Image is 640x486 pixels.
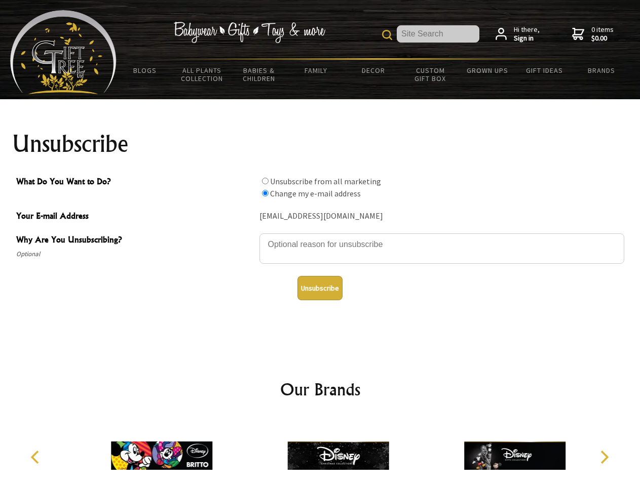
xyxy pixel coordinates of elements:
span: Optional [16,248,254,260]
button: Next [593,446,615,468]
a: 0 items$0.00 [572,25,614,43]
label: Unsubscribe from all marketing [270,176,381,186]
div: [EMAIL_ADDRESS][DOMAIN_NAME] [259,209,624,224]
strong: $0.00 [591,34,614,43]
a: Grown Ups [459,60,516,81]
a: Babies & Children [231,60,288,89]
a: Family [288,60,345,81]
span: What Do You Want to Do? [16,175,254,190]
img: Babywear - Gifts - Toys & more [173,22,325,43]
h2: Our Brands [20,377,620,401]
span: 0 items [591,25,614,43]
img: product search [382,30,392,40]
a: All Plants Collection [174,60,231,89]
a: Hi there,Sign in [496,25,540,43]
button: Unsubscribe [297,276,343,300]
input: What Do You Want to Do? [262,178,269,184]
button: Previous [25,446,48,468]
strong: Sign in [514,34,540,43]
a: BLOGS [117,60,174,81]
a: Custom Gift Box [402,60,459,89]
img: Babyware - Gifts - Toys and more... [10,10,117,94]
a: Brands [573,60,630,81]
input: What Do You Want to Do? [262,190,269,196]
textarea: Why Are You Unsubscribing? [259,233,624,264]
span: Hi there, [514,25,540,43]
span: Why Are You Unsubscribing? [16,233,254,248]
a: Gift Ideas [516,60,573,81]
label: Change my e-mail address [270,188,361,198]
span: Your E-mail Address [16,210,254,224]
h1: Unsubscribe [12,132,628,156]
input: Site Search [397,25,479,43]
a: Decor [345,60,402,81]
